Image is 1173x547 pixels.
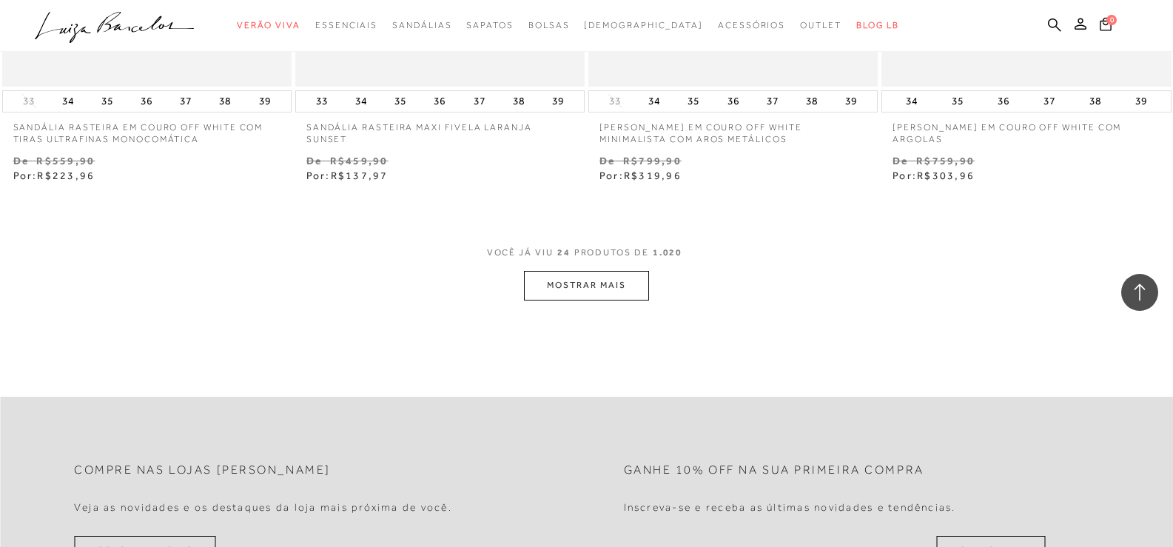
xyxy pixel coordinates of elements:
[723,91,744,112] button: 36
[605,94,625,108] button: 33
[508,91,529,112] button: 38
[136,91,157,112] button: 36
[215,91,235,112] button: 38
[584,20,703,30] span: [DEMOGRAPHIC_DATA]
[74,463,331,477] h2: Compre nas lojas [PERSON_NAME]
[762,91,783,112] button: 37
[653,247,683,258] span: 1.020
[599,155,615,167] small: De
[315,20,377,30] span: Essenciais
[916,155,975,167] small: R$759,90
[624,170,682,181] span: R$319,96
[624,463,924,477] h2: Ganhe 10% off na sua primeira compra
[390,91,411,112] button: 35
[917,170,975,181] span: R$303,96
[1085,91,1106,112] button: 38
[683,91,704,112] button: 35
[856,12,899,39] a: BLOG LB
[718,20,785,30] span: Acessórios
[1131,91,1152,112] button: 39
[800,12,841,39] a: categoryNavScreenReaderText
[392,20,451,30] span: Sandálias
[306,155,322,167] small: De
[58,91,78,112] button: 34
[351,91,372,112] button: 34
[331,170,389,181] span: R$137,97
[37,170,95,181] span: R$223,96
[255,91,275,112] button: 39
[429,91,450,112] button: 36
[312,91,332,112] button: 33
[841,91,861,112] button: 39
[13,170,95,181] span: Por:
[175,91,196,112] button: 37
[557,247,571,258] span: 24
[599,170,682,181] span: Por:
[801,91,822,112] button: 38
[881,113,1171,147] a: [PERSON_NAME] EM COURO OFF WHITE COM ARGOLAS
[466,12,513,39] a: categoryNavScreenReaderText
[623,155,682,167] small: R$799,90
[528,20,570,30] span: Bolsas
[624,501,956,514] h4: Inscreva-se e receba as últimas novidades e tendências.
[13,155,29,167] small: De
[893,170,975,181] span: Por:
[2,113,292,147] a: SANDÁLIA RASTEIRA EM COURO OFF WHITE COM TIRAS ULTRAFINAS MONOCOMÁTICA
[947,91,968,112] button: 35
[36,155,95,167] small: R$559,90
[97,91,118,112] button: 35
[993,91,1014,112] button: 36
[295,113,585,147] a: SANDÁLIA RASTEIRA MAXI FIVELA LARANJA SUNSET
[392,12,451,39] a: categoryNavScreenReaderText
[237,12,300,39] a: categoryNavScreenReaderText
[893,155,908,167] small: De
[466,20,513,30] span: Sapatos
[315,12,377,39] a: categoryNavScreenReaderText
[237,20,300,30] span: Verão Viva
[800,20,841,30] span: Outlet
[584,12,703,39] a: noSubCategoriesText
[548,91,568,112] button: 39
[718,12,785,39] a: categoryNavScreenReaderText
[856,20,899,30] span: BLOG LB
[19,94,39,108] button: 33
[588,113,878,147] a: [PERSON_NAME] EM COURO OFF WHITE MINIMALISTA COM AROS METÁLICOS
[901,91,922,112] button: 34
[74,501,452,514] h4: Veja as novidades e os destaques da loja mais próxima de você.
[469,91,490,112] button: 37
[1095,16,1116,36] button: 0
[524,271,648,300] button: MOSTRAR MAIS
[528,12,570,39] a: categoryNavScreenReaderText
[330,155,389,167] small: R$459,90
[1039,91,1060,112] button: 37
[1106,15,1117,25] span: 0
[644,91,665,112] button: 34
[487,247,687,258] span: VOCÊ JÁ VIU PRODUTOS DE
[306,170,389,181] span: Por:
